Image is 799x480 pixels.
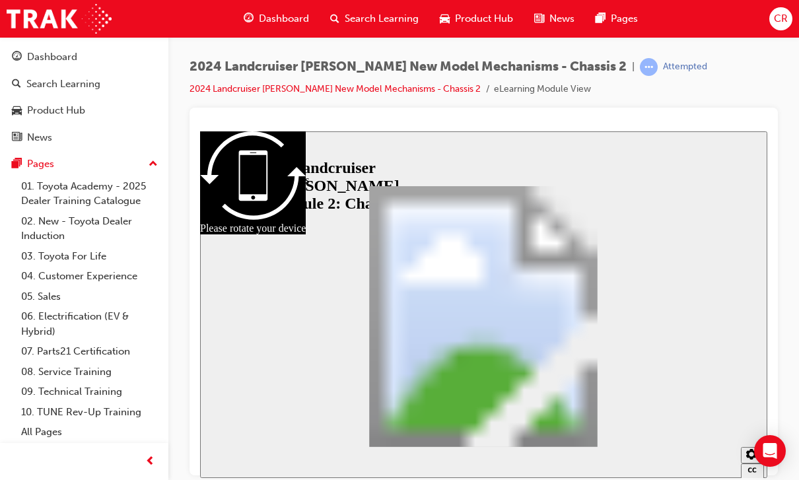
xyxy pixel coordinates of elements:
[27,130,52,145] div: News
[16,362,163,382] a: 08. Service Training
[455,11,513,26] span: Product Hub
[16,422,163,442] a: All Pages
[541,332,564,349] button: closed captions
[541,316,562,332] button: Settings
[16,176,163,211] a: 01. Toyota Academy - 2025 Dealer Training Catalogue
[16,402,163,423] a: 10. TUNE Rev-Up Training
[12,79,21,90] span: search-icon
[5,45,163,69] a: Dashboard
[494,82,591,97] li: eLearning Module View
[769,7,792,30] button: CR
[345,11,419,26] span: Search Learning
[596,11,606,27] span: pages-icon
[12,105,22,117] span: car-icon
[16,382,163,402] a: 09. Technical Training
[640,58,658,76] span: learningRecordVerb_ATTEMPT-icon
[190,59,627,75] span: 2024 Landcruiser [PERSON_NAME] New Model Mechanisms - Chassis 2
[5,98,163,123] a: Product Hub
[16,266,163,287] a: 04. Customer Experience
[663,61,707,73] div: Attempted
[585,5,648,32] a: pages-iconPages
[12,132,22,144] span: news-icon
[27,156,54,172] div: Pages
[5,152,163,176] button: Pages
[12,158,22,170] span: pages-icon
[774,11,788,26] span: CR
[259,11,309,26] span: Dashboard
[440,11,450,27] span: car-icon
[149,156,158,173] span: up-icon
[16,246,163,267] a: 03. Toyota For Life
[16,341,163,362] a: 07. Parts21 Certification
[330,11,339,27] span: search-icon
[5,42,163,152] button: DashboardSearch LearningProduct HubNews
[320,5,429,32] a: search-iconSearch Learning
[145,454,155,470] span: prev-icon
[16,211,163,246] a: 02. New - Toyota Dealer Induction
[233,5,320,32] a: guage-iconDashboard
[524,5,585,32] a: news-iconNews
[26,77,100,92] div: Search Learning
[5,125,163,150] a: News
[7,4,112,34] img: Trak
[190,83,481,94] a: 2024 Landcruiser [PERSON_NAME] New Model Mechanisms - Chassis 2
[5,72,163,96] a: Search Learning
[754,435,786,467] div: Open Intercom Messenger
[534,304,561,347] div: misc controls
[27,103,85,118] div: Product Hub
[16,287,163,307] a: 05. Sales
[429,5,524,32] a: car-iconProduct Hub
[534,11,544,27] span: news-icon
[16,306,163,341] a: 06. Electrification (EV & Hybrid)
[632,59,635,75] span: |
[27,50,77,65] div: Dashboard
[549,11,574,26] span: News
[12,51,22,63] span: guage-icon
[611,11,638,26] span: Pages
[244,11,254,27] span: guage-icon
